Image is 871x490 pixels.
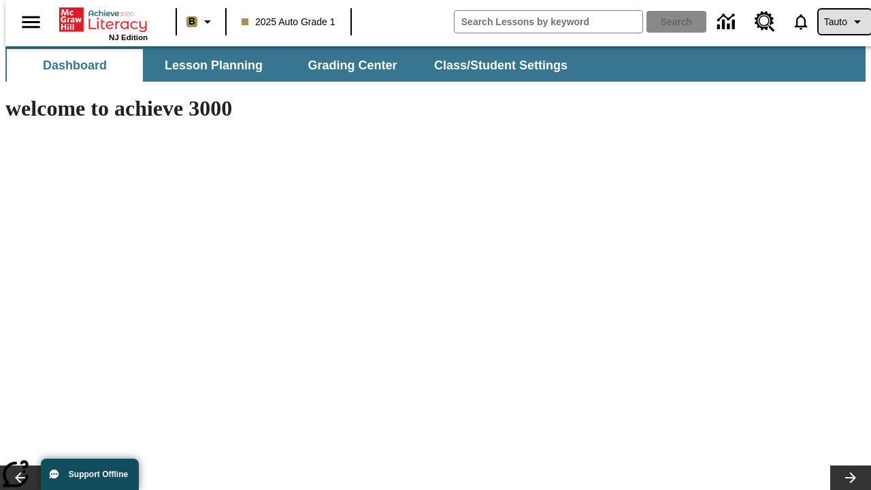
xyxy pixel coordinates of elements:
[746,3,783,40] a: Resource Center, Will open in new tab
[455,11,642,33] input: search field
[434,58,568,73] span: Class/Student Settings
[41,459,139,490] button: Support Offline
[59,5,148,42] div: Home
[783,4,819,39] a: Notifications
[830,465,871,490] button: Lesson carousel, Next
[188,13,195,30] span: B
[5,49,580,82] div: SubNavbar
[284,49,421,82] button: Grading Center
[69,470,128,479] span: Support Offline
[146,49,282,82] button: Lesson Planning
[709,3,746,41] a: Data Center
[423,49,578,82] button: Class/Student Settings
[308,58,397,73] span: Grading Center
[5,96,593,121] h1: welcome to achieve 3000
[824,15,847,29] span: Tauto
[109,33,148,42] span: NJ Edition
[43,58,107,73] span: Dashboard
[181,10,221,34] button: Boost Class color is light brown. Change class color
[7,49,143,82] button: Dashboard
[819,10,871,34] button: Profile/Settings
[165,58,263,73] span: Lesson Planning
[5,46,866,82] div: SubNavbar
[59,6,148,33] a: Home
[242,15,335,29] span: 2025 Auto Grade 1
[11,2,51,42] button: Open side menu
